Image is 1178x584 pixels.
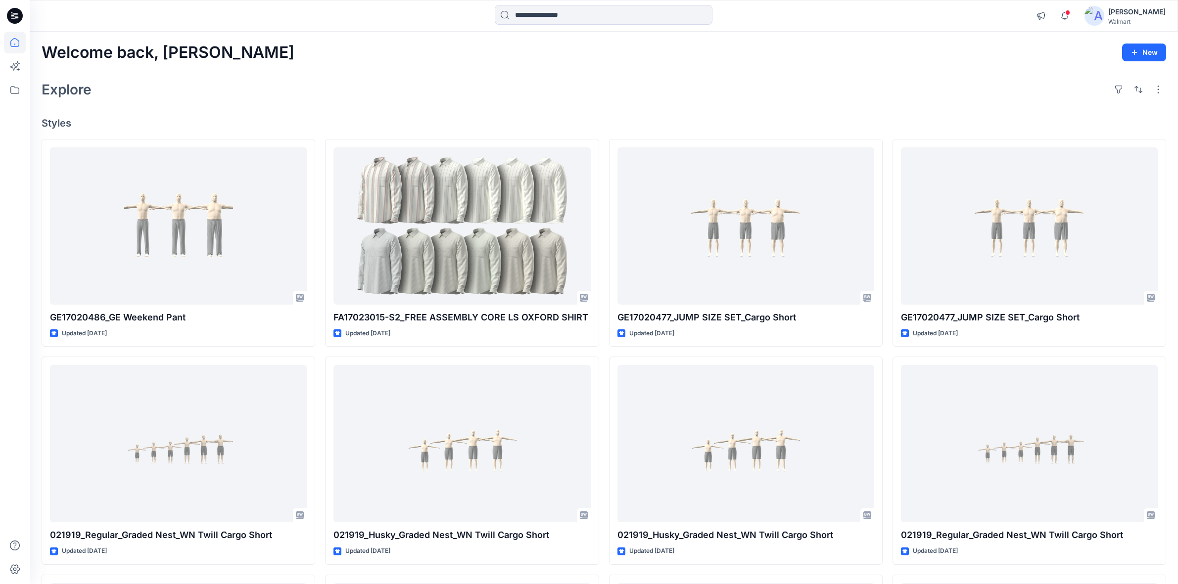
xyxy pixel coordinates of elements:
[333,311,590,324] p: FA17023015-S2_FREE ASSEMBLY CORE LS OXFORD SHIRT
[50,528,307,542] p: 021919_Regular_Graded Nest_WN Twill Cargo Short
[42,82,92,97] h2: Explore
[629,328,674,339] p: Updated [DATE]
[62,328,107,339] p: Updated [DATE]
[901,311,1158,324] p: GE17020477_JUMP SIZE SET_Cargo Short
[333,147,590,305] a: FA17023015-S2_FREE ASSEMBLY CORE LS OXFORD SHIRT
[42,44,294,62] h2: Welcome back, [PERSON_NAME]
[1122,44,1166,61] button: New
[901,147,1158,305] a: GE17020477_JUMP SIZE SET_Cargo Short
[629,546,674,556] p: Updated [DATE]
[901,365,1158,522] a: 021919_Regular_Graded Nest_WN Twill Cargo Short
[913,328,958,339] p: Updated [DATE]
[1084,6,1104,26] img: avatar
[617,311,874,324] p: GE17020477_JUMP SIZE SET_Cargo Short
[617,365,874,522] a: 021919_Husky_Graded Nest_WN Twill Cargo Short
[617,528,874,542] p: 021919_Husky_Graded Nest_WN Twill Cargo Short
[50,365,307,522] a: 021919_Regular_Graded Nest_WN Twill Cargo Short
[1108,18,1166,25] div: Walmart
[345,328,390,339] p: Updated [DATE]
[42,117,1166,129] h4: Styles
[50,311,307,324] p: GE17020486_GE Weekend Pant
[901,528,1158,542] p: 021919_Regular_Graded Nest_WN Twill Cargo Short
[333,528,590,542] p: 021919_Husky_Graded Nest_WN Twill Cargo Short
[345,546,390,556] p: Updated [DATE]
[617,147,874,305] a: GE17020477_JUMP SIZE SET_Cargo Short
[913,546,958,556] p: Updated [DATE]
[333,365,590,522] a: 021919_Husky_Graded Nest_WN Twill Cargo Short
[50,147,307,305] a: GE17020486_GE Weekend Pant
[62,546,107,556] p: Updated [DATE]
[1108,6,1166,18] div: [PERSON_NAME]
